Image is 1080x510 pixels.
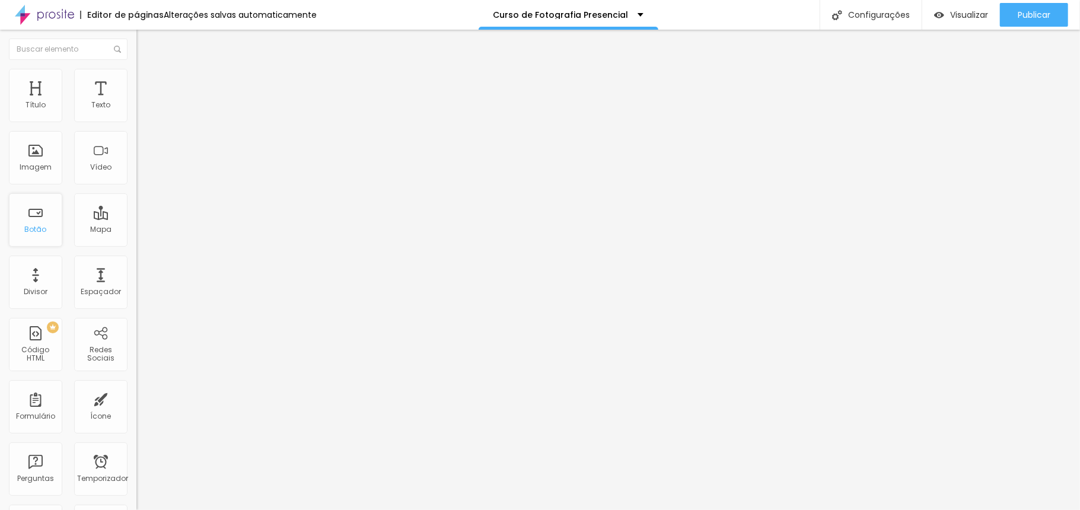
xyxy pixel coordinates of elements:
[87,345,114,363] font: Redes Sociais
[1018,9,1050,21] font: Publicar
[77,473,128,483] font: Temporizador
[22,345,50,363] font: Código HTML
[26,100,46,110] font: Título
[90,224,111,234] font: Mapa
[20,162,52,172] font: Imagem
[164,9,317,21] font: Alterações salvas automaticamente
[91,100,110,110] font: Texto
[25,224,47,234] font: Botão
[1000,3,1068,27] button: Publicar
[91,411,111,421] font: Ícone
[832,10,842,20] img: Ícone
[114,46,121,53] img: Ícone
[848,9,910,21] font: Configurações
[17,473,54,483] font: Perguntas
[24,286,47,297] font: Divisor
[81,286,121,297] font: Espaçador
[16,411,55,421] font: Formulário
[950,9,988,21] font: Visualizar
[9,39,128,60] input: Buscar elemento
[493,9,629,21] font: Curso de Fotografia Presencial
[934,10,944,20] img: view-1.svg
[922,3,1000,27] button: Visualizar
[90,162,111,172] font: Vídeo
[87,9,164,21] font: Editor de páginas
